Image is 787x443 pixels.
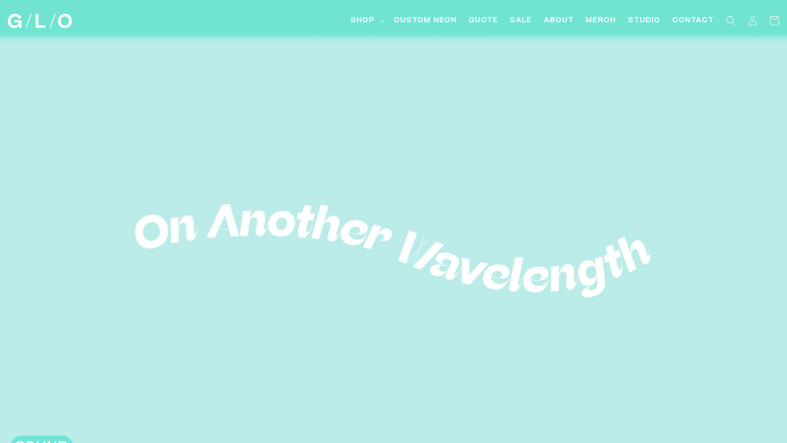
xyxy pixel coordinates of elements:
[504,10,538,32] a: SALE
[351,16,375,26] span: Shop
[463,10,504,32] a: Quote
[388,10,463,32] a: Custom Neon
[469,16,498,26] span: Quote
[628,16,661,26] span: Studio
[4,10,76,32] a: GLO Studio
[580,10,622,32] a: Merch
[666,10,720,32] a: Contact
[586,16,616,26] span: Merch
[720,10,742,32] summary: Search
[510,16,532,26] span: SALE
[345,10,388,32] summary: Shop
[8,14,72,28] img: GLO Studio
[672,16,714,26] span: Contact
[544,16,574,26] span: About
[622,10,666,32] a: Studio
[538,10,580,32] a: About
[394,16,457,26] span: Custom Neon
